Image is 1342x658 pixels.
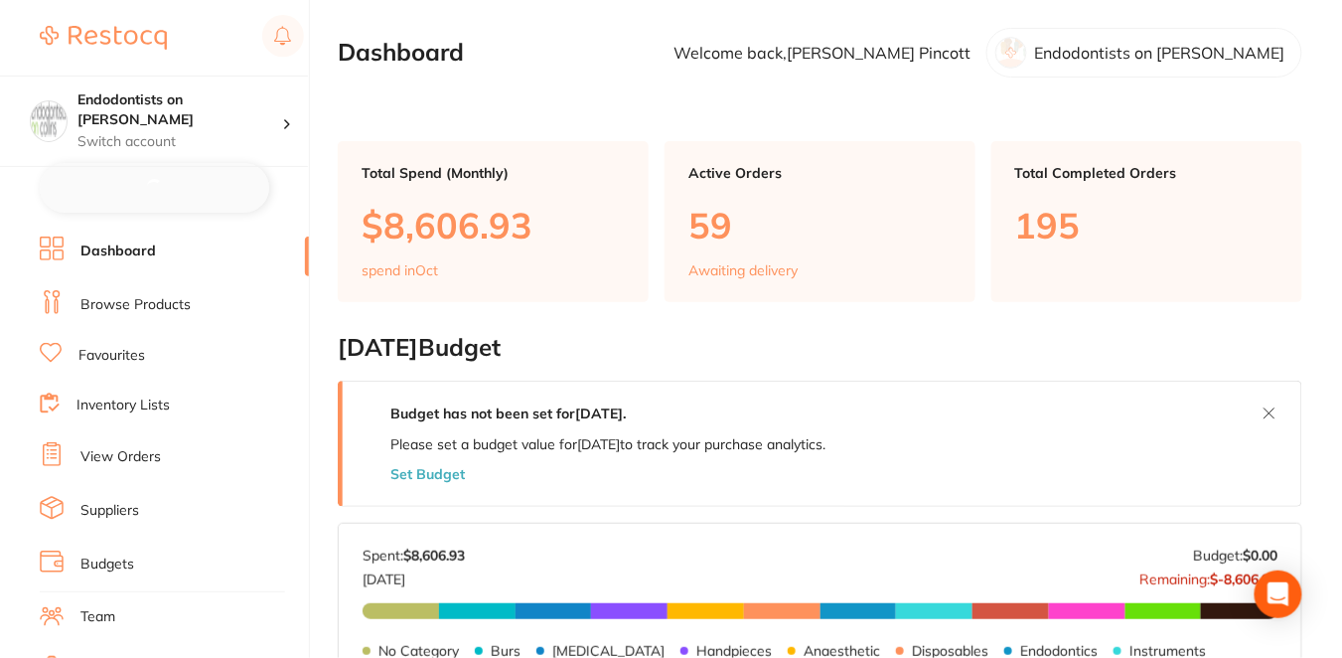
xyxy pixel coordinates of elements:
a: Favourites [78,346,145,366]
p: Endodontists on [PERSON_NAME] [1035,44,1285,62]
p: Switch account [77,132,282,152]
h4: Endodontists on Collins [77,90,282,129]
strong: $0.00 [1243,547,1277,565]
p: Welcome back, [PERSON_NAME] Pincott [673,44,970,62]
p: Remaining: [1139,564,1277,587]
h2: [DATE] Budget [338,334,1302,362]
p: Awaiting delivery [688,262,798,278]
strong: Budget has not been set for [DATE] . [390,405,626,422]
h2: Dashboard [338,39,464,67]
a: Inventory Lists [76,396,170,415]
div: Open Intercom Messenger [1255,571,1302,618]
p: spend in Oct [362,262,438,278]
img: Endodontists on Collins [31,101,67,137]
a: Restocq Logo [40,15,167,61]
strong: $8,606.93 [403,547,465,565]
a: Browse Products [80,295,191,315]
a: Team [80,607,115,627]
a: View Orders [80,447,161,467]
p: 195 [1015,205,1278,246]
strong: $-8,606.93 [1210,571,1277,588]
a: Budgets [80,555,134,575]
p: 59 [688,205,952,246]
img: Restocq Logo [40,26,167,50]
p: Please set a budget value for [DATE] to track your purchase analytics. [390,436,825,452]
p: Active Orders [688,165,952,181]
p: Total Completed Orders [1015,165,1278,181]
a: Active Orders59Awaiting delivery [665,141,975,302]
p: Spent: [363,548,465,564]
a: Total Spend (Monthly)$8,606.93spend inOct [338,141,649,302]
button: Set Budget [390,466,465,482]
a: Dashboard [80,242,156,261]
a: Total Completed Orders195 [991,141,1302,302]
p: Total Spend (Monthly) [362,165,625,181]
p: Budget: [1193,548,1277,564]
a: Suppliers [80,501,139,521]
p: $8,606.93 [362,205,625,246]
p: [DATE] [363,564,465,587]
